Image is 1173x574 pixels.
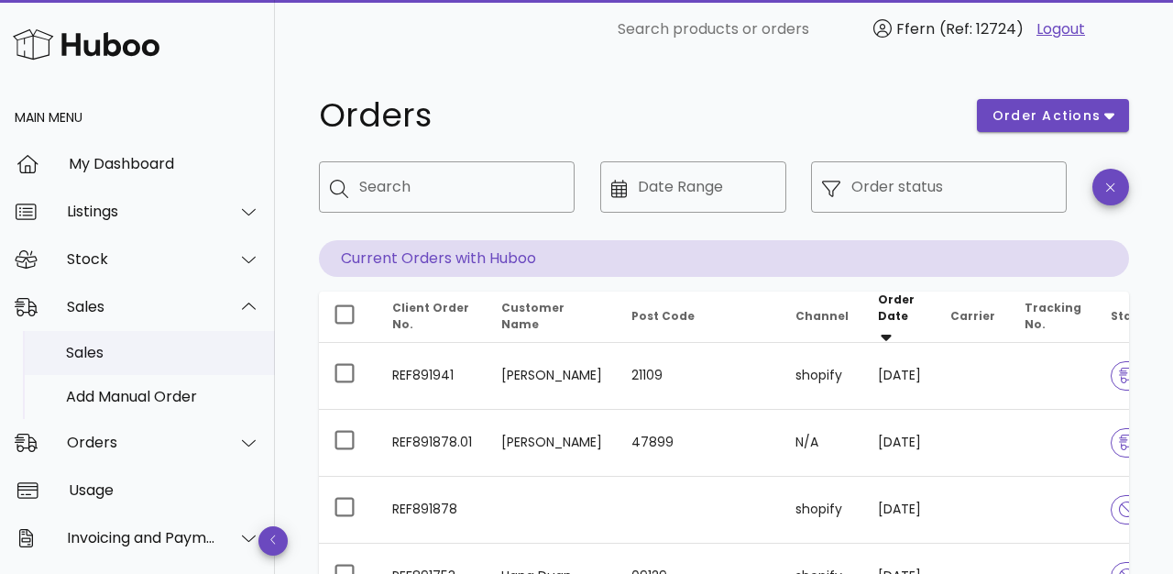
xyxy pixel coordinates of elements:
td: REF891878 [378,477,487,544]
td: N/A [781,410,863,477]
a: Logout [1036,18,1085,40]
th: Post Code [617,292,781,343]
th: Carrier [936,292,1010,343]
td: [DATE] [863,477,936,544]
span: Ffern [896,18,935,39]
span: Channel [795,308,849,324]
td: 47899 [617,410,781,477]
th: Client Order No. [378,292,487,343]
span: (Ref: 12724) [939,18,1024,39]
button: order actions [977,99,1129,132]
th: Tracking No. [1010,292,1096,343]
span: order actions [992,106,1102,126]
div: Orders [67,434,216,451]
div: Invoicing and Payments [67,529,216,546]
td: REF891941 [378,343,487,410]
td: [PERSON_NAME] [487,343,617,410]
td: [DATE] [863,410,936,477]
div: Usage [69,481,260,499]
span: Customer Name [501,300,565,332]
div: Sales [67,298,216,315]
div: Stock [67,250,216,268]
span: Post Code [631,308,695,324]
h1: Orders [319,99,955,132]
td: shopify [781,343,863,410]
span: Tracking No. [1025,300,1081,332]
th: Customer Name [487,292,617,343]
td: REF891878.01 [378,410,487,477]
div: Add Manual Order [66,388,260,405]
div: Listings [67,203,216,220]
th: Channel [781,292,863,343]
td: shopify [781,477,863,544]
p: Current Orders with Huboo [319,240,1129,277]
span: Status [1111,308,1166,324]
td: 21109 [617,343,781,410]
th: Order Date: Sorted descending. Activate to remove sorting. [863,292,936,343]
td: [PERSON_NAME] [487,410,617,477]
div: Sales [66,344,260,361]
td: [DATE] [863,343,936,410]
span: Order Date [878,292,915,324]
div: My Dashboard [69,155,260,172]
img: Huboo Logo [13,25,159,64]
span: Client Order No. [392,300,469,332]
span: Carrier [950,308,995,324]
